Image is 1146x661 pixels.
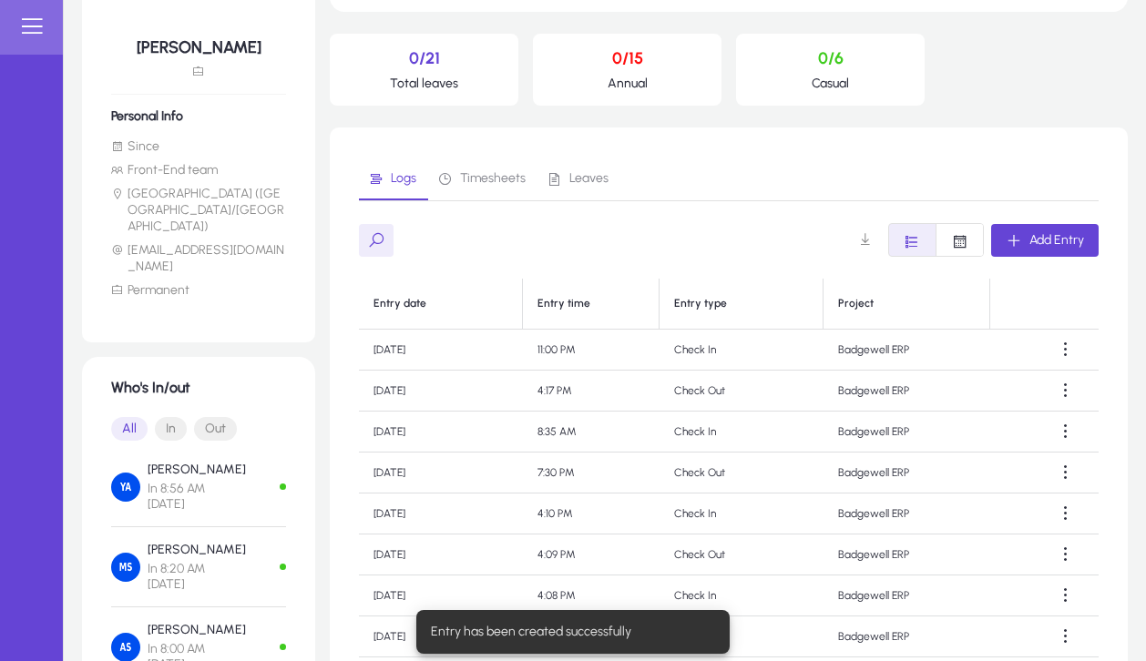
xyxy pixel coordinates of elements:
[111,186,286,235] li: [GEOGRAPHIC_DATA] ([GEOGRAPHIC_DATA]/[GEOGRAPHIC_DATA])
[359,493,523,534] td: [DATE]
[660,493,824,534] td: Check In
[373,297,426,310] div: Entry date
[547,76,707,91] p: Annual
[824,371,990,412] td: Badgewell ERP
[751,48,910,68] p: 0/6
[824,330,990,371] td: Badgewell ERP
[359,616,523,657] td: [DATE]
[148,561,246,592] span: In 8:20 AM [DATE]
[660,371,824,412] td: Check Out
[111,417,148,441] span: All
[111,138,286,155] li: Since
[111,108,286,124] h6: Personal Info
[888,223,984,257] mat-button-toggle-group: Font Style
[824,534,990,575] td: Badgewell ERP
[344,48,504,68] p: 0/21
[824,493,990,534] td: Badgewell ERP
[660,616,824,657] td: Check Out
[523,575,660,616] td: 4:08 PM
[148,542,246,557] p: [PERSON_NAME]
[194,417,237,441] span: Out
[824,453,990,493] td: Badgewell ERP
[359,534,523,575] td: [DATE]
[155,417,187,441] span: In
[391,172,416,185] span: Logs
[523,534,660,575] td: 4:09 PM
[824,575,990,616] td: Badgewell ERP
[1029,232,1084,248] span: Add Entry
[344,76,504,91] p: Total leaves
[660,453,824,493] td: Check Out
[359,453,523,493] td: [DATE]
[148,481,246,512] span: In 8:56 AM [DATE]
[751,76,910,91] p: Casual
[416,610,722,654] div: Entry has been created successfully
[359,412,523,453] td: [DATE]
[660,575,824,616] td: Check In
[111,162,286,178] li: Front-End team
[660,330,824,371] td: Check In
[359,371,523,412] td: [DATE]
[547,48,707,68] p: 0/15
[838,297,874,310] div: Project
[148,462,246,477] p: [PERSON_NAME]
[111,242,286,275] li: [EMAIL_ADDRESS][DOMAIN_NAME]
[660,534,824,575] td: Check Out
[824,412,990,453] td: Badgewell ERP
[111,411,286,447] mat-button-toggle-group: Font Style
[660,412,824,453] td: Check In
[824,616,990,657] td: Badgewell ERP
[111,473,140,502] img: Yara Ahmed
[111,37,286,57] h5: [PERSON_NAME]
[359,330,523,371] td: [DATE]
[111,282,286,299] li: Permanent
[359,575,523,616] td: [DATE]
[148,622,246,637] p: [PERSON_NAME]
[111,379,286,396] h1: Who's In/out
[111,553,140,582] img: mahmoud srour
